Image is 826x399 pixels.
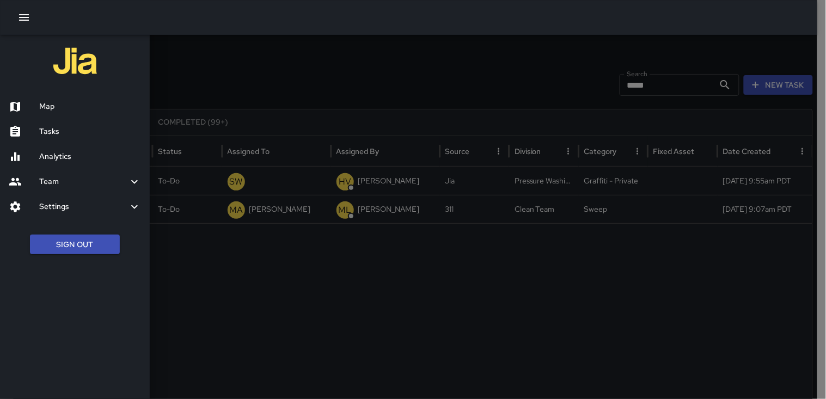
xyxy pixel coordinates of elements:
[39,101,141,113] h6: Map
[39,151,141,163] h6: Analytics
[30,235,120,255] button: Sign Out
[53,39,97,83] img: jia-logo
[39,201,128,213] h6: Settings
[39,176,128,188] h6: Team
[39,126,141,138] h6: Tasks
